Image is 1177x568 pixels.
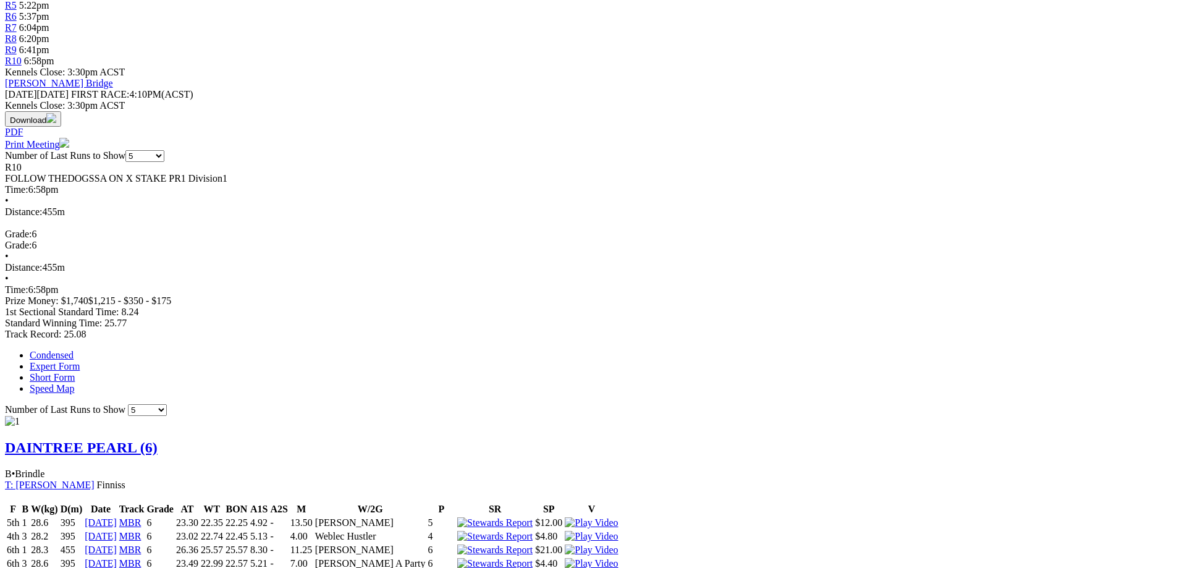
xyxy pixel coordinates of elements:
td: 22.45 [225,530,248,543]
a: T: [PERSON_NAME] [5,480,95,490]
div: FOLLOW THEDOGSSA ON X STAKE PR1 Division1 [5,173,1172,184]
span: Number of Last Runs to Show [5,404,125,415]
td: 6 [146,544,174,556]
td: - [269,530,288,543]
td: $12.00 [534,517,563,529]
td: 5th [6,517,20,529]
a: DAINTREE PEARL (6) [5,439,158,456]
td: 1 [21,517,29,529]
td: - [269,544,288,556]
div: 6 [5,240,1172,251]
td: 395 [60,517,83,529]
td: 4th [6,530,20,543]
span: $1,215 - $350 - $175 [88,295,172,306]
img: Play Video [565,517,618,528]
a: [DATE] [85,545,117,555]
div: Download [5,127,1172,138]
span: R10 [5,162,22,172]
th: W(kg) [30,503,59,515]
td: 6 [428,544,456,556]
a: Condensed [30,350,74,360]
th: SR [457,503,533,515]
button: Download [5,111,61,127]
span: Grade: [5,229,32,239]
th: Grade [146,503,174,515]
span: R10 [5,56,22,66]
td: 5 [428,517,456,529]
a: R7 [5,22,17,33]
td: 4 [428,530,456,543]
img: Stewards Report [457,545,533,556]
td: 28.3 [30,544,59,556]
td: 25.57 [200,544,224,556]
td: 26.36 [175,544,199,556]
a: R9 [5,45,17,55]
th: A2S [269,503,288,515]
th: F [6,503,20,515]
div: 6 [5,229,1172,240]
span: Grade: [5,240,32,250]
td: - [269,517,288,529]
td: 455 [60,544,83,556]
td: 25.57 [225,544,248,556]
a: [PERSON_NAME] Bridge [5,78,113,88]
span: 6:58pm [24,56,54,66]
div: Prize Money: $1,740 [5,295,1172,307]
span: 6:41pm [19,45,49,55]
img: download.svg [46,113,56,123]
span: 4:10PM(ACST) [71,89,193,100]
th: Date [84,503,117,515]
div: Number of Last Runs to Show [5,150,1172,162]
span: 6:20pm [19,33,49,44]
span: 6:04pm [19,22,49,33]
td: 4.00 [290,530,313,543]
td: 8.30 [250,544,268,556]
a: Expert Form [30,361,80,371]
span: FIRST RACE: [71,89,129,100]
a: View replay [565,531,618,541]
span: • [12,468,15,479]
a: [DATE] [85,531,117,541]
td: [PERSON_NAME] [314,517,426,529]
a: R8 [5,33,17,44]
span: Time: [5,284,28,295]
th: SP [534,503,563,515]
div: 455m [5,262,1172,273]
td: 6th [6,544,20,556]
td: 22.35 [200,517,224,529]
td: 22.74 [200,530,224,543]
td: 28.2 [30,530,59,543]
a: Print Meeting [5,139,69,150]
th: P [428,503,456,515]
span: • [5,251,9,261]
span: R6 [5,11,17,22]
td: 1 [21,544,29,556]
div: 6:58pm [5,284,1172,295]
img: Stewards Report [457,517,533,528]
span: [DATE] [5,89,69,100]
th: V [564,503,618,515]
td: $21.00 [534,544,563,556]
span: Standard Winning Time: [5,318,102,328]
th: BON [225,503,248,515]
a: View replay [565,517,618,528]
th: B [21,503,29,515]
span: 25.77 [104,318,127,328]
td: 395 [60,530,83,543]
div: Kennels Close: 3:30pm ACST [5,100,1172,111]
th: A1S [250,503,268,515]
td: $4.80 [534,530,563,543]
span: B Brindle [5,468,44,479]
td: 6 [146,530,174,543]
span: Distance: [5,262,42,273]
a: [DATE] [85,517,117,528]
td: 22.25 [225,517,248,529]
img: Stewards Report [457,531,533,542]
td: 5.13 [250,530,268,543]
span: Track Record: [5,329,61,339]
th: M [290,503,313,515]
th: W/2G [314,503,426,515]
td: 13.50 [290,517,313,529]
